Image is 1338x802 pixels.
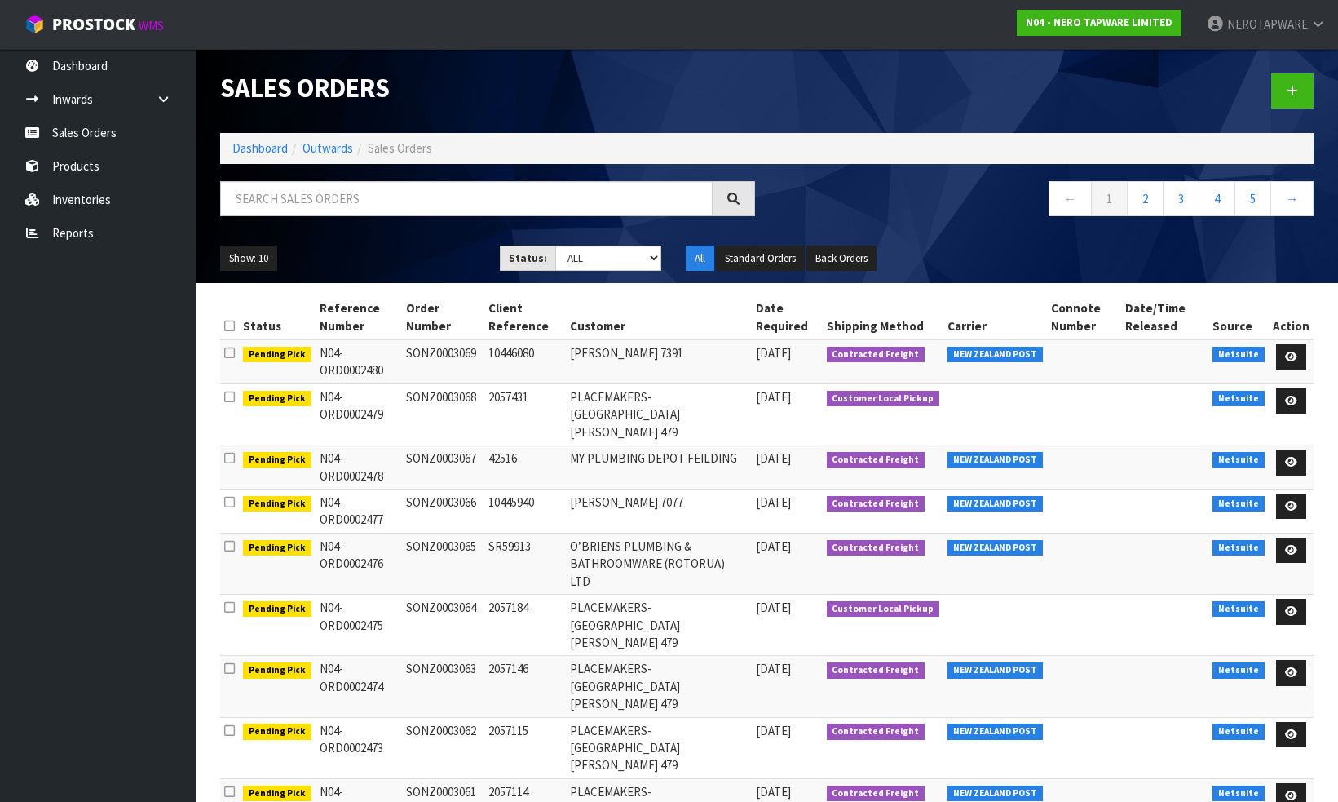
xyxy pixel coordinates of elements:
span: Netsuite [1212,601,1265,618]
span: Pending Pick [243,391,311,407]
th: Source [1208,295,1269,339]
span: [DATE] [756,661,791,676]
td: SONZ0003066 [402,489,484,533]
span: Contracted Freight [827,496,925,512]
strong: N04 - NERO TAPWARE LIMITED [1026,16,1172,29]
a: → [1270,181,1314,216]
a: 2 [1127,181,1164,216]
span: Netsuite [1212,391,1265,407]
td: O’BRIENS PLUMBING & BATHROOMWARE (ROTORUA) LTD [566,533,752,594]
span: Netsuite [1212,786,1265,802]
span: Pending Pick [243,601,311,618]
td: PLACEMAKERS-[GEOGRAPHIC_DATA][PERSON_NAME] 479 [566,717,752,778]
span: Contracted Freight [827,347,925,363]
td: SONZ0003065 [402,533,484,594]
td: N04-ORD0002479 [316,383,403,445]
td: SONZ0003062 [402,717,484,778]
h1: Sales Orders [220,73,755,103]
td: SONZ0003063 [402,656,484,717]
span: [DATE] [756,345,791,361]
td: SONZ0003064 [402,595,484,656]
th: Date Required [752,295,823,339]
span: Customer Local Pickup [827,601,940,618]
td: N04-ORD0002474 [316,656,403,717]
td: N04-ORD0002478 [316,445,403,490]
th: Customer [566,295,752,339]
td: SR59913 [484,533,566,594]
span: ProStock [52,14,135,35]
span: Pending Pick [243,786,311,802]
span: [DATE] [756,600,791,615]
td: 10446080 [484,339,566,383]
strong: Status: [509,251,547,265]
td: N04-ORD0002476 [316,533,403,594]
td: SONZ0003068 [402,383,484,445]
th: Connote Number [1047,295,1121,339]
th: Status [239,295,316,339]
th: Carrier [943,295,1047,339]
span: Contracted Freight [827,786,925,802]
span: [DATE] [756,494,791,510]
span: [DATE] [756,450,791,466]
span: Contracted Freight [827,540,925,556]
span: NEW ZEALAND POST [947,496,1043,512]
td: PLACEMAKERS-[GEOGRAPHIC_DATA][PERSON_NAME] 479 [566,383,752,445]
span: Pending Pick [243,452,311,468]
td: [PERSON_NAME] 7391 [566,339,752,383]
a: 5 [1234,181,1271,216]
small: WMS [139,18,164,33]
span: Pending Pick [243,496,311,512]
span: Pending Pick [243,724,311,740]
td: N04-ORD0002475 [316,595,403,656]
span: Netsuite [1212,662,1265,679]
th: Shipping Method [823,295,944,339]
td: PLACEMAKERS-[GEOGRAPHIC_DATA][PERSON_NAME] 479 [566,595,752,656]
td: N04-ORD0002480 [316,339,403,383]
td: MY PLUMBING DEPOT FEILDING [566,445,752,490]
td: 10445940 [484,489,566,533]
span: Sales Orders [368,140,432,156]
td: 42516 [484,445,566,490]
span: [DATE] [756,784,791,800]
td: PLACEMAKERS-[GEOGRAPHIC_DATA][PERSON_NAME] 479 [566,656,752,717]
td: SONZ0003069 [402,339,484,383]
a: 4 [1199,181,1235,216]
td: SONZ0003067 [402,445,484,490]
td: N04-ORD0002473 [316,717,403,778]
span: Contracted Freight [827,662,925,679]
span: [DATE] [756,389,791,405]
span: Netsuite [1212,452,1265,468]
span: NEW ZEALAND POST [947,452,1043,468]
input: Search sales orders [220,181,713,216]
td: [PERSON_NAME] 7077 [566,489,752,533]
span: [DATE] [756,538,791,554]
a: 1 [1091,181,1128,216]
span: Netsuite [1212,496,1265,512]
td: 2057431 [484,383,566,445]
button: Show: 10 [220,246,277,272]
span: NEW ZEALAND POST [947,662,1043,679]
span: Netsuite [1212,347,1265,363]
button: All [686,246,714,272]
td: 2057146 [484,656,566,717]
span: Pending Pick [243,347,311,363]
span: Contracted Freight [827,724,925,740]
th: Date/Time Released [1121,295,1209,339]
td: 2057115 [484,717,566,778]
th: Action [1269,295,1314,339]
a: Outwards [302,140,353,156]
span: NEROTAPWARE [1227,16,1308,32]
span: Netsuite [1212,540,1265,556]
button: Back Orders [806,246,877,272]
a: Dashboard [232,140,288,156]
span: Customer Local Pickup [827,391,940,407]
span: NEW ZEALAND POST [947,724,1043,740]
img: cube-alt.png [24,14,45,34]
span: Netsuite [1212,724,1265,740]
a: 3 [1163,181,1199,216]
span: [DATE] [756,723,791,738]
a: ← [1049,181,1092,216]
span: Pending Pick [243,662,311,679]
span: Pending Pick [243,540,311,556]
span: NEW ZEALAND POST [947,540,1043,556]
